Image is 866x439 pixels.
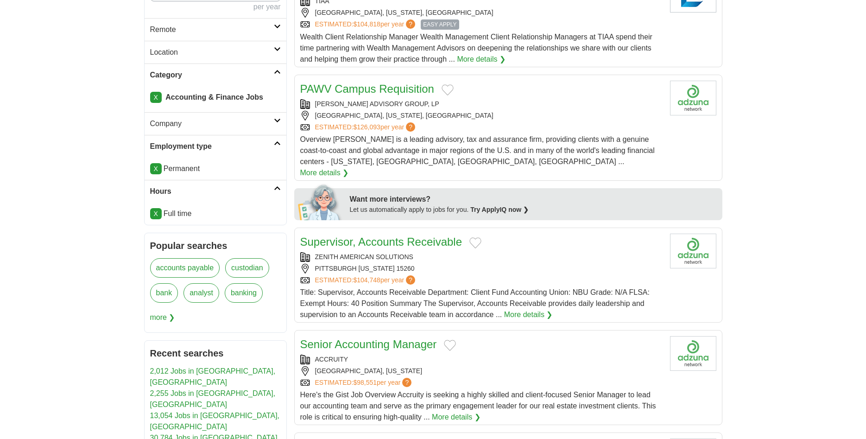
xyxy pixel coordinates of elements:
h2: Category [150,70,274,81]
strong: Accounting & Finance Jobs [165,93,263,101]
a: 2,255 Jobs in [GEOGRAPHIC_DATA], [GEOGRAPHIC_DATA] [150,389,276,408]
a: accounts payable [150,258,220,278]
span: Wealth Client Relationship Manager Wealth Management Client Relationship Managers at TIAA spend t... [300,33,652,63]
a: custodian [225,258,269,278]
div: Want more interviews? [350,194,717,205]
span: ? [406,122,415,132]
a: banking [225,283,263,303]
button: Add to favorite jobs [444,340,456,351]
a: analyst [183,283,219,303]
a: ESTIMATED:$126,093per year? [315,122,417,132]
div: Let us automatically apply to jobs for you. [350,205,717,215]
a: bank [150,283,178,303]
a: Employment type [145,135,286,158]
span: EASY APPLY [421,19,459,30]
a: More details ❯ [457,54,506,65]
h2: Hours [150,186,274,197]
img: Company logo [670,81,716,115]
h2: Remote [150,24,274,35]
div: PITTSBURGH [US_STATE] 15260 [300,264,663,274]
a: More details ❯ [504,309,553,320]
div: [GEOGRAPHIC_DATA], [US_STATE], [GEOGRAPHIC_DATA] [300,8,663,18]
a: Location [145,41,286,64]
span: more ❯ [150,308,175,327]
h2: Company [150,118,274,129]
div: per year [150,1,281,13]
span: ? [406,275,415,285]
span: $126,093 [353,123,380,131]
a: Remote [145,18,286,41]
a: Company [145,112,286,135]
a: Category [145,64,286,86]
button: Add to favorite jobs [469,237,481,248]
a: Hours [145,180,286,203]
span: $104,748 [353,276,380,284]
a: ESTIMATED:$104,748per year? [315,275,417,285]
img: Company logo [670,336,716,371]
span: $104,818 [353,20,380,28]
a: Try ApplyIQ now ❯ [470,206,529,213]
span: ? [402,378,411,387]
a: X [150,163,162,174]
h2: Recent searches [150,346,281,360]
h2: Employment type [150,141,274,152]
a: X [150,208,162,219]
img: Company logo [670,234,716,268]
a: More details ❯ [300,167,349,178]
div: [GEOGRAPHIC_DATA], [US_STATE], [GEOGRAPHIC_DATA] [300,111,663,121]
a: More details ❯ [432,412,480,423]
a: ESTIMATED:$104,818per year? [315,19,417,30]
a: PAWV Campus Requisition [300,83,434,95]
span: ? [406,19,415,29]
div: [GEOGRAPHIC_DATA], [US_STATE] [300,366,663,376]
span: Overview [PERSON_NAME] is a leading advisory, tax and assurance firm, providing clients with a ge... [300,135,655,165]
span: Title: Supervisor, Accounts Receivable Department: Client Fund Accounting Union: NBU Grade: N/A F... [300,288,650,318]
li: Full time [150,208,281,219]
h2: Location [150,47,274,58]
div: [PERSON_NAME] ADVISORY GROUP, LP [300,99,663,109]
span: $98,551 [353,379,377,386]
span: Here's the Gist Job Overview Accruity is seeking a highly skilled and client-focused Senior Manag... [300,391,656,421]
a: 2,012 Jobs in [GEOGRAPHIC_DATA], [GEOGRAPHIC_DATA] [150,367,276,386]
a: 13,054 Jobs in [GEOGRAPHIC_DATA], [GEOGRAPHIC_DATA] [150,412,280,431]
a: Senior Accounting Manager [300,338,437,350]
button: Add to favorite jobs [442,84,454,95]
img: apply-iq-scientist.png [298,183,343,220]
a: X [150,92,162,103]
div: ZENITH AMERICAN SOLUTIONS [300,252,663,262]
a: ESTIMATED:$98,551per year? [315,378,414,388]
a: Supervisor, Accounts Receivable [300,235,462,248]
div: ACCRUITY [300,355,663,364]
li: Permanent [150,163,281,174]
h2: Popular searches [150,239,281,253]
